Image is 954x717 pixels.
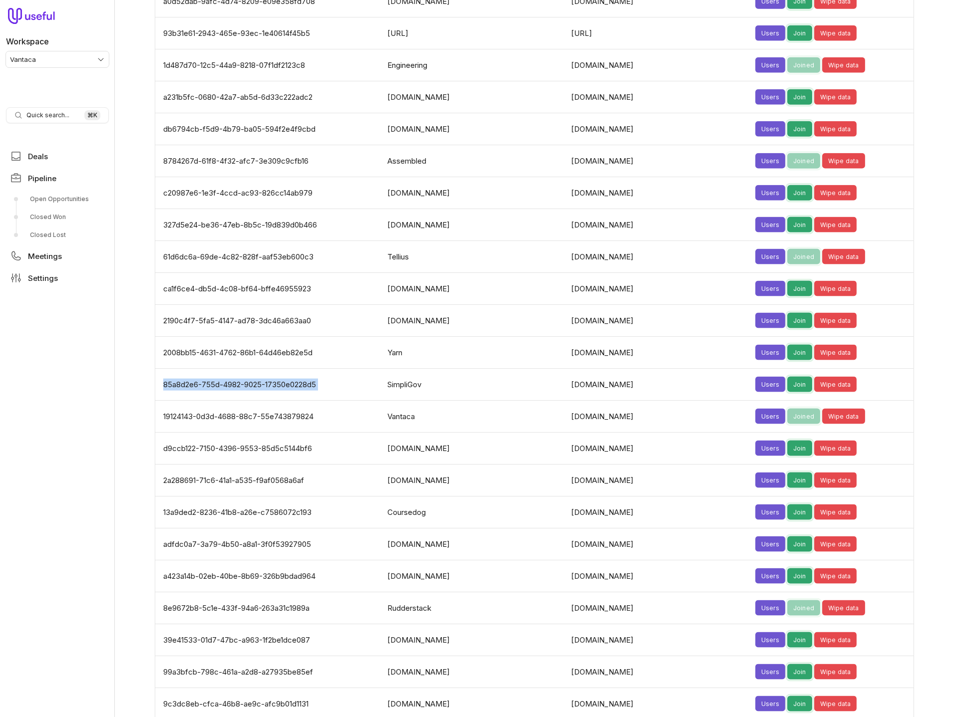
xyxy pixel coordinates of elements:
[155,369,381,401] td: 85a8d2e6-755d-4982-9025-17350e0228d5
[822,409,865,424] button: Wipe data
[155,273,381,305] td: ca1f6ce4-db5d-4c08-bf64-bffe46955923
[28,153,48,160] span: Deals
[6,35,49,47] label: Workspace
[787,600,820,616] button: Joined
[755,185,785,201] button: Users
[822,249,865,264] button: Wipe data
[381,113,565,145] td: [DOMAIN_NAME]
[26,111,69,119] span: Quick search...
[566,337,749,369] td: [DOMAIN_NAME]
[566,241,749,273] td: [DOMAIN_NAME]
[755,121,785,137] button: Users
[787,281,812,296] button: Join
[28,175,56,182] span: Pipeline
[566,656,749,688] td: [DOMAIN_NAME]
[814,504,857,520] button: Wipe data
[814,25,857,41] button: Wipe data
[6,191,109,243] div: Pipeline submenu
[155,49,381,81] td: 1d487d70-12c5-44a9-8218-07f1df2123c8
[381,496,565,528] td: Coursedog
[566,177,749,209] td: [DOMAIN_NAME]
[6,247,109,265] a: Meetings
[381,305,565,337] td: [DOMAIN_NAME]
[814,217,857,233] button: Wipe data
[28,252,62,260] span: Meetings
[787,185,812,201] button: Join
[6,191,109,207] a: Open Opportunities
[814,281,857,296] button: Wipe data
[755,600,785,616] button: Users
[814,632,857,648] button: Wipe data
[787,121,812,137] button: Join
[755,568,785,584] button: Users
[155,496,381,528] td: 13a9ded2-8236-41b8-a26e-c7586072c193
[755,696,785,712] button: Users
[566,465,749,496] td: [DOMAIN_NAME]
[155,177,381,209] td: c20987e6-1e3f-4ccd-ac93-826cc14ab979
[787,664,812,680] button: Join
[155,433,381,465] td: d9ccb122-7150-4396-9553-85d5c5144bf6
[155,528,381,560] td: adfdc0a7-3a79-4b50-a8a1-3f0f53927905
[787,153,820,169] button: Joined
[787,377,812,392] button: Join
[381,17,565,49] td: [URL]
[755,57,785,73] button: Users
[566,17,749,49] td: [URL]
[814,568,857,584] button: Wipe data
[787,568,812,584] button: Join
[787,313,812,328] button: Join
[381,369,565,401] td: SimpliGov
[381,465,565,496] td: [DOMAIN_NAME]
[755,25,785,41] button: Users
[755,89,785,105] button: Users
[381,433,565,465] td: [DOMAIN_NAME]
[381,177,565,209] td: [DOMAIN_NAME]
[566,496,749,528] td: [DOMAIN_NAME]
[755,281,785,296] button: Users
[755,313,785,328] button: Users
[566,273,749,305] td: [DOMAIN_NAME]
[566,305,749,337] td: [DOMAIN_NAME]
[787,217,812,233] button: Join
[787,441,812,456] button: Join
[814,345,857,360] button: Wipe data
[155,209,381,241] td: 327d5e24-be36-47eb-8b5c-19d839d0b466
[787,536,812,552] button: Join
[381,81,565,113] td: [DOMAIN_NAME]
[755,217,785,233] button: Users
[566,369,749,401] td: [DOMAIN_NAME]
[755,504,785,520] button: Users
[566,560,749,592] td: [DOMAIN_NAME]
[787,89,812,105] button: Join
[381,401,565,433] td: Vantaca
[814,473,857,488] button: Wipe data
[155,592,381,624] td: 8e9672b8-5c1e-433f-94a6-263a31c1989a
[787,504,812,520] button: Join
[566,113,749,145] td: [DOMAIN_NAME]
[814,696,857,712] button: Wipe data
[814,536,857,552] button: Wipe data
[566,401,749,433] td: [DOMAIN_NAME]
[6,227,109,243] a: Closed Lost
[155,81,381,113] td: a231b5fc-0680-42a7-ab5d-6d33c222adc2
[381,241,565,273] td: Tellius
[755,536,785,552] button: Users
[381,273,565,305] td: [DOMAIN_NAME]
[84,110,100,120] kbd: ⌘ K
[155,113,381,145] td: db6794cb-f5d9-4b79-ba05-594f2e4f9cbd
[814,313,857,328] button: Wipe data
[155,465,381,496] td: 2a288691-71c6-41a1-a535-f9af0568a6af
[566,624,749,656] td: [DOMAIN_NAME]
[6,147,109,165] a: Deals
[822,57,865,73] button: Wipe data
[814,377,857,392] button: Wipe data
[155,145,381,177] td: 8784267d-61f8-4f32-afc7-3e309c9cfb16
[381,624,565,656] td: [DOMAIN_NAME]
[755,409,785,424] button: Users
[787,409,820,424] button: Joined
[755,249,785,264] button: Users
[155,337,381,369] td: 2008bb15-4631-4762-86b1-64d46eb82e5d
[822,600,865,616] button: Wipe data
[566,145,749,177] td: [DOMAIN_NAME]
[566,592,749,624] td: [DOMAIN_NAME]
